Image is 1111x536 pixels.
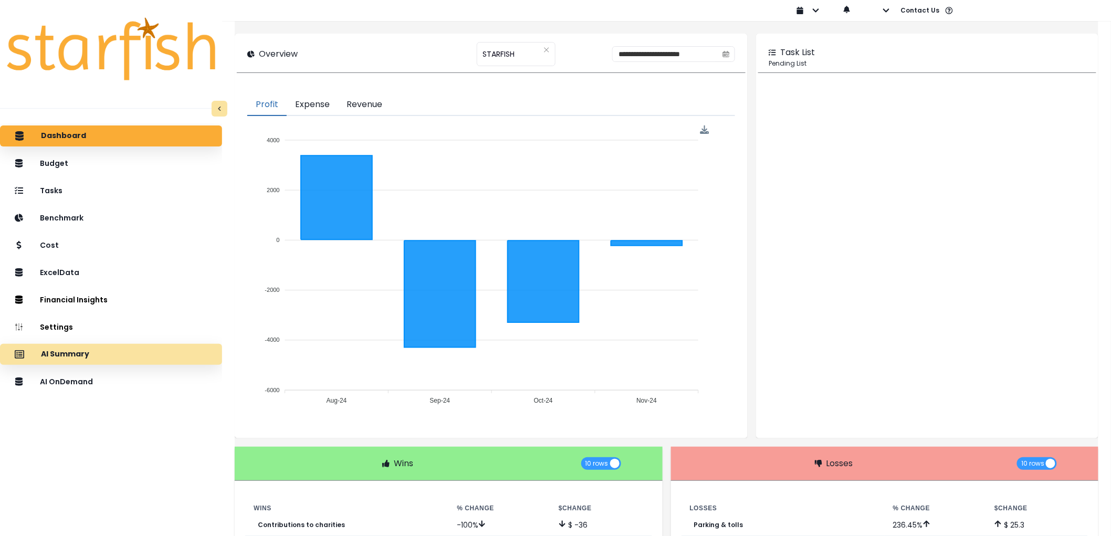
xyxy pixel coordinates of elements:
[694,521,743,529] p: Parking & tolls
[338,94,391,116] button: Revenue
[769,59,1086,68] p: Pending List
[448,514,550,536] td: -100 %
[543,47,550,53] svg: close
[40,214,83,223] p: Benchmark
[1021,457,1044,470] span: 10 rows
[682,502,885,514] th: Losses
[885,502,987,514] th: % Change
[265,387,280,393] tspan: -6000
[267,187,279,193] tspan: 2000
[780,46,815,59] p: Task List
[245,502,448,514] th: Wins
[986,514,1088,536] td: $ 25.3
[534,397,553,404] tspan: Oct-24
[550,514,652,536] td: $ -36
[247,94,287,116] button: Profit
[277,237,280,243] tspan: 0
[40,186,62,195] p: Tasks
[40,159,68,168] p: Budget
[483,43,515,65] span: STARFISH
[267,137,279,143] tspan: 4000
[287,94,338,116] button: Expense
[327,397,347,404] tspan: Aug-24
[722,50,730,58] svg: calendar
[986,502,1088,514] th: $ Change
[265,337,280,343] tspan: -4000
[700,125,709,134] img: Download Profit
[430,397,450,404] tspan: Sep-24
[41,350,89,359] p: AI Summary
[585,457,609,470] span: 10 rows
[40,241,59,250] p: Cost
[265,287,280,293] tspan: -2000
[448,502,550,514] th: % Change
[885,514,987,536] td: 236.45 %
[826,457,853,470] p: Losses
[259,48,298,60] p: Overview
[700,125,709,134] div: Menu
[258,521,345,529] p: Contributions to charities
[40,268,79,277] p: ExcelData
[41,131,86,141] p: Dashboard
[550,502,652,514] th: $ Change
[543,45,550,55] button: Clear
[637,397,657,404] tspan: Nov-24
[40,377,93,386] p: AI OnDemand
[394,457,413,470] p: Wins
